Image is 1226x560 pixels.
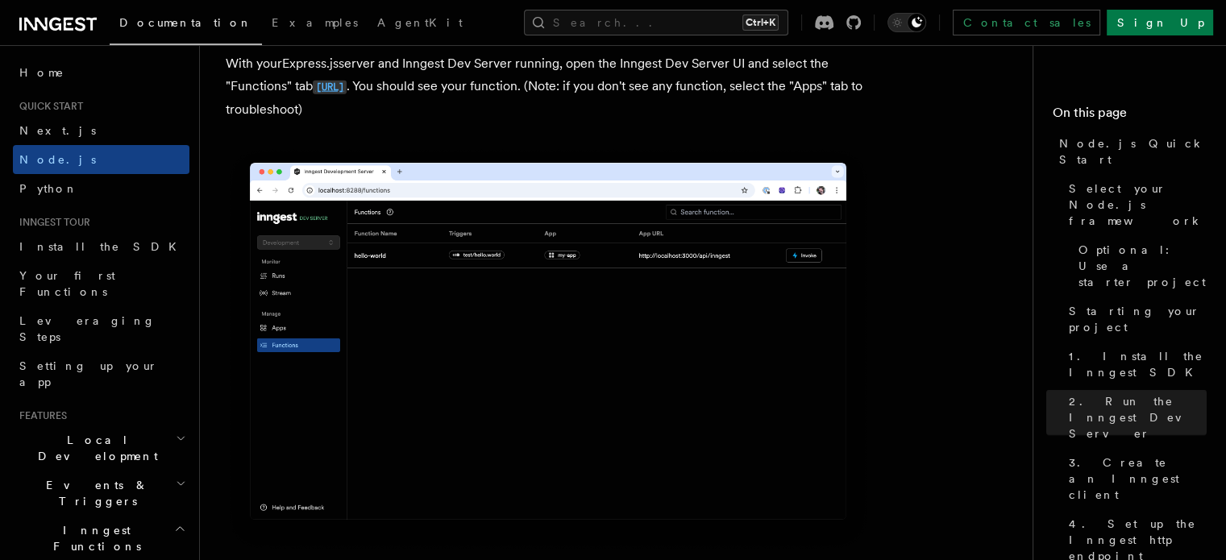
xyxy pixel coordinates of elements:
[1107,10,1213,35] a: Sign Up
[19,240,186,253] span: Install the SDK
[1053,103,1207,129] h4: On this page
[1069,303,1207,335] span: Starting your project
[13,409,67,422] span: Features
[953,10,1100,35] a: Contact sales
[13,145,189,174] a: Node.js
[13,306,189,351] a: Leveraging Steps
[13,471,189,516] button: Events & Triggers
[1069,454,1207,503] span: 3. Create an Inngest client
[1069,348,1207,380] span: 1. Install the Inngest SDK
[313,78,347,93] a: [URL]
[13,100,83,113] span: Quick start
[1062,342,1207,387] a: 1. Install the Inngest SDK
[19,314,156,343] span: Leveraging Steps
[887,13,926,32] button: Toggle dark mode
[1062,297,1207,342] a: Starting your project
[1078,242,1207,290] span: Optional: Use a starter project
[524,10,788,35] button: Search...Ctrl+K
[19,182,78,195] span: Python
[19,269,115,298] span: Your first Functions
[1062,387,1207,448] a: 2. Run the Inngest Dev Server
[1053,129,1207,174] a: Node.js Quick Start
[1059,135,1207,168] span: Node.js Quick Start
[368,5,472,44] a: AgentKit
[13,425,189,471] button: Local Development
[313,81,347,94] code: [URL]
[19,64,64,81] span: Home
[1062,448,1207,509] a: 3. Create an Inngest client
[742,15,779,31] kbd: Ctrl+K
[13,432,176,464] span: Local Development
[272,16,358,29] span: Examples
[13,477,176,509] span: Events & Triggers
[13,261,189,306] a: Your first Functions
[110,5,262,45] a: Documentation
[13,174,189,203] a: Python
[262,5,368,44] a: Examples
[226,52,871,121] p: With your Express.js server and Inngest Dev Server running, open the Inngest Dev Server UI and se...
[226,147,871,552] img: Inngest Dev Server web interface's functions tab with functions listed
[1072,235,1207,297] a: Optional: Use a starter project
[13,116,189,145] a: Next.js
[13,216,90,229] span: Inngest tour
[13,232,189,261] a: Install the SDK
[119,16,252,29] span: Documentation
[19,153,96,166] span: Node.js
[377,16,463,29] span: AgentKit
[13,522,174,554] span: Inngest Functions
[1069,393,1207,442] span: 2. Run the Inngest Dev Server
[13,351,189,396] a: Setting up your app
[13,58,189,87] a: Home
[19,359,158,388] span: Setting up your app
[19,124,96,137] span: Next.js
[1069,180,1207,229] span: Select your Node.js framework
[1062,174,1207,235] a: Select your Node.js framework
